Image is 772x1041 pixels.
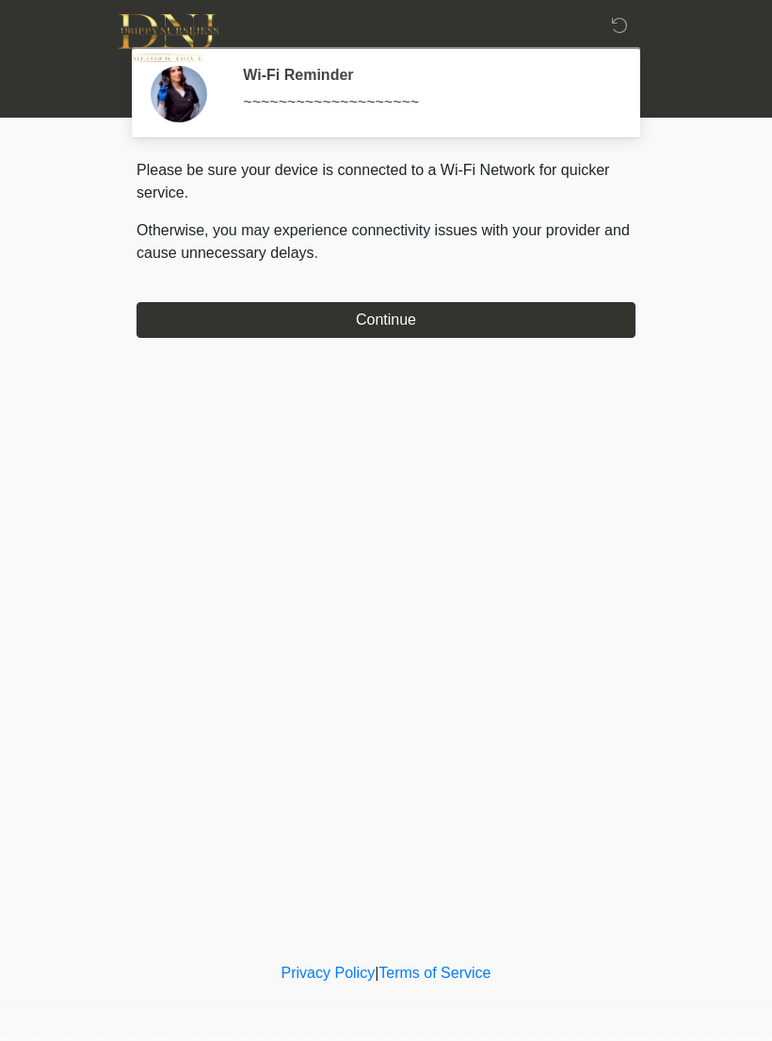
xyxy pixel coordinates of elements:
span: . [314,245,318,261]
a: Privacy Policy [281,965,376,981]
button: Continue [137,302,635,338]
img: Agent Avatar [151,66,207,122]
a: | [375,965,378,981]
p: Please be sure your device is connected to a Wi-Fi Network for quicker service. [137,159,635,204]
p: Otherwise, you may experience connectivity issues with your provider and cause unnecessary delays [137,219,635,264]
div: ~~~~~~~~~~~~~~~~~~~~ [243,91,607,114]
img: DNJ Med Boutique Logo [118,14,218,62]
a: Terms of Service [378,965,491,981]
